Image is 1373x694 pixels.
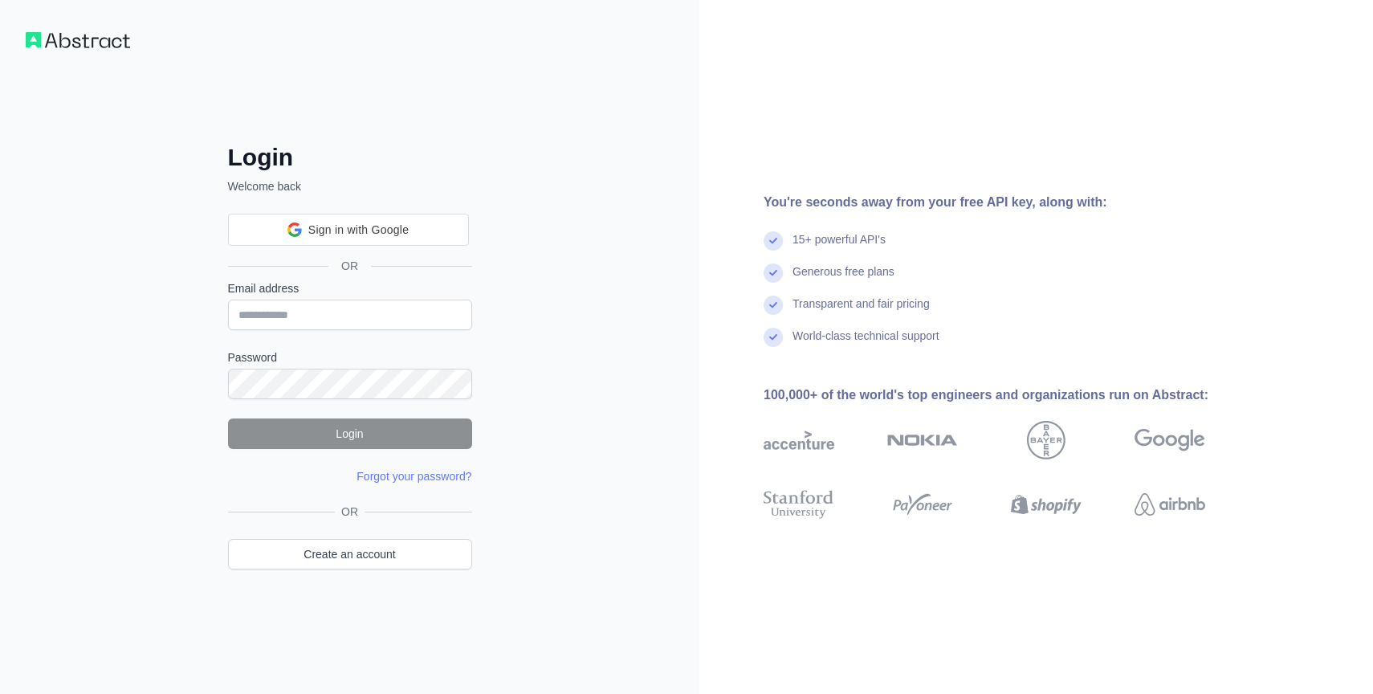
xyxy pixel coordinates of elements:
[887,421,958,459] img: nokia
[308,222,409,239] span: Sign in with Google
[228,178,472,194] p: Welcome back
[764,487,834,522] img: stanford university
[764,263,783,283] img: check mark
[764,328,783,347] img: check mark
[792,231,886,263] div: 15+ powerful API's
[228,143,472,172] h2: Login
[792,328,939,360] div: World-class technical support
[1135,421,1205,459] img: google
[228,539,472,569] a: Create an account
[792,296,930,328] div: Transparent and fair pricing
[764,421,834,459] img: accenture
[1027,421,1065,459] img: bayer
[1135,487,1205,522] img: airbnb
[792,263,894,296] div: Generous free plans
[228,214,469,246] div: Sign in with Google
[764,193,1257,212] div: You're seconds away from your free API key, along with:
[1011,487,1082,522] img: shopify
[887,487,958,522] img: payoneer
[228,418,472,449] button: Login
[764,231,783,251] img: check mark
[764,296,783,315] img: check mark
[228,349,472,365] label: Password
[328,258,371,274] span: OR
[335,504,365,520] span: OR
[228,280,472,296] label: Email address
[356,470,471,483] a: Forgot your password?
[26,32,130,48] img: Workflow
[764,386,1257,405] div: 100,000+ of the world's top engineers and organizations run on Abstract:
